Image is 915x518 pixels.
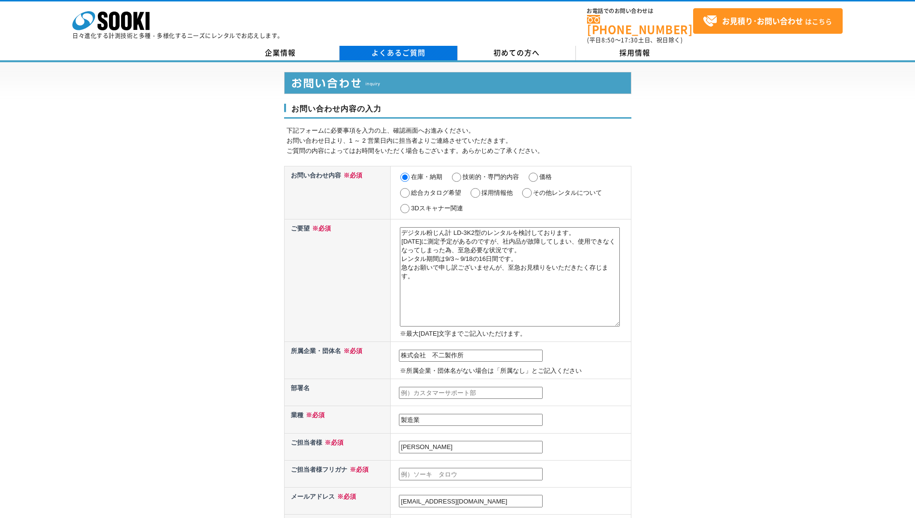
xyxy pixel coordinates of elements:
input: 例）創紀 太郎 [399,441,543,453]
label: 技術的・専門的内容 [463,173,519,180]
th: 業種 [284,406,391,433]
p: ※所属企業・団体名がない場合は「所属なし」とご記入ください [400,366,628,376]
label: 価格 [539,173,552,180]
span: ※必須 [322,439,343,446]
input: 例）カスタマーサポート部 [399,387,543,399]
a: 初めての方へ [458,46,576,60]
strong: お見積り･お問い合わせ [722,15,803,27]
label: その他レンタルについて [533,189,602,196]
input: 業種不明の場合、事業内容を記載ください [399,414,543,426]
th: ご担当者様フリガナ [284,460,391,487]
span: ※必須 [335,493,356,500]
a: [PHONE_NUMBER] [587,15,693,35]
label: 採用情報他 [481,189,513,196]
label: 3Dスキャナー関連 [411,204,463,212]
span: 8:50 [601,36,615,44]
span: 17:30 [621,36,638,44]
input: 例）example@sooki.co.jp [399,495,543,507]
span: ※必須 [347,466,369,473]
h3: お問い合わせ内容の入力 [284,104,631,119]
label: 総合カタログ希望 [411,189,461,196]
a: お見積り･お問い合わせはこちら [693,8,843,34]
a: 企業情報 [221,46,340,60]
th: メールアドレス [284,487,391,514]
span: ※必須 [310,225,331,232]
a: よくあるご質問 [340,46,458,60]
th: 部署名 [284,379,391,406]
span: ※必須 [341,172,362,179]
a: 採用情報 [576,46,694,60]
p: ※最大[DATE]文字までご記入いただけます。 [400,329,628,339]
span: お電話でのお問い合わせは [587,8,693,14]
span: ※必須 [303,411,325,419]
span: はこちら [703,14,832,28]
label: 在庫・納期 [411,173,442,180]
span: (平日 ～ 土日、祝日除く) [587,36,683,44]
input: 例）株式会社ソーキ [399,350,543,362]
th: ご担当者様 [284,433,391,460]
span: 初めての方へ [493,47,540,58]
p: 下記フォームに必要事項を入力の上、確認画面へお進みください。 お問い合わせ日より、1 ～ 2 営業日内に担当者よりご連絡させていただきます。 ご質問の内容によってはお時間をいただく場合もございま... [287,126,631,156]
img: お問い合わせ [284,72,631,94]
th: 所属企業・団体名 [284,342,391,379]
th: ご要望 [284,219,391,341]
span: ※必須 [341,347,362,354]
p: 日々進化する計測技術と多種・多様化するニーズにレンタルでお応えします。 [72,33,284,39]
input: 例）ソーキ タロウ [399,468,543,480]
th: お問い合わせ内容 [284,166,391,219]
